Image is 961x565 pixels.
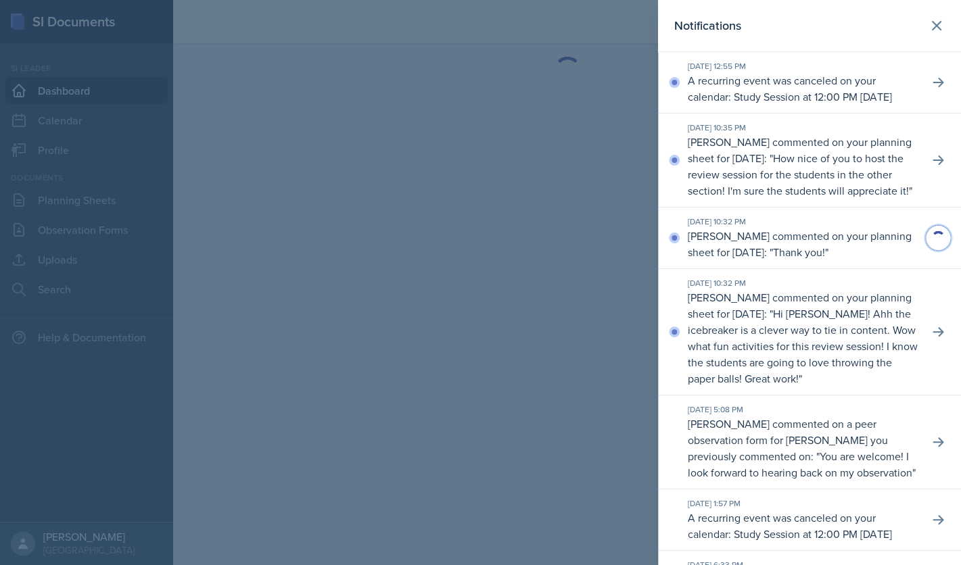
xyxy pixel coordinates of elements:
p: [PERSON_NAME] commented on your planning sheet for [DATE]: " " [688,134,918,199]
h2: Notifications [674,16,741,35]
p: [PERSON_NAME] commented on your planning sheet for [DATE]: " " [688,289,918,387]
div: [DATE] 12:55 PM [688,60,918,72]
div: [DATE] 1:57 PM [688,497,918,510]
p: Thank you! [773,245,825,260]
div: [DATE] 10:32 PM [688,277,918,289]
p: A recurring event was canceled on your calendar: Study Session at 12:00 PM [DATE] [688,72,918,105]
div: [DATE] 5:08 PM [688,403,918,416]
p: A recurring event was canceled on your calendar: Study Session at 12:00 PM [DATE] [688,510,918,542]
p: [PERSON_NAME] commented on your planning sheet for [DATE]: " " [688,228,918,260]
div: [DATE] 10:35 PM [688,122,918,134]
p: Hi [PERSON_NAME]! Ahh the icebreaker is a clever way to tie in content. Wow what fun activities f... [688,306,918,386]
p: How nice of you to host the review session for the students in the other section! I'm sure the st... [688,151,909,198]
p: [PERSON_NAME] commented on a peer observation form for [PERSON_NAME] you previously commented on:... [688,416,918,481]
div: [DATE] 10:32 PM [688,216,918,228]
